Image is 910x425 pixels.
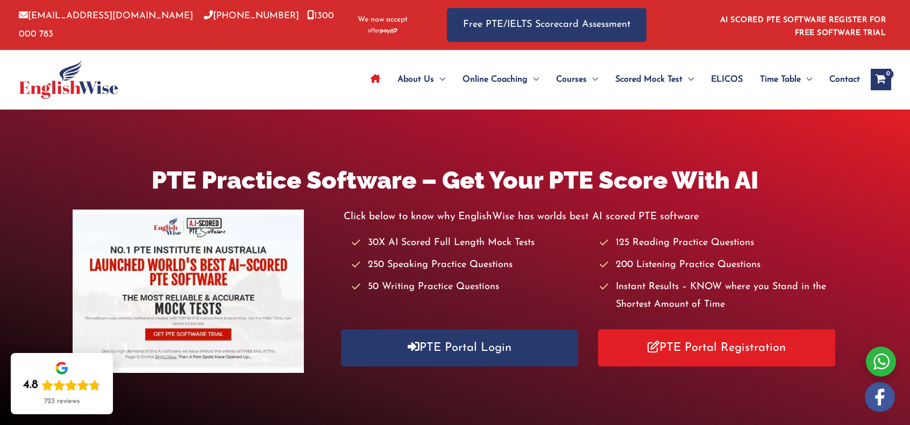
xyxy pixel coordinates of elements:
a: About UsMenu Toggle [389,61,454,98]
div: Rating: 4.8 out of 5 [23,378,101,393]
li: 50 Writing Practice Questions [352,278,589,296]
a: Free PTE/IELTS Scorecard Assessment [447,8,646,42]
div: 4.8 [23,378,38,393]
aside: Header Widget 1 [714,8,891,42]
a: PTE Portal Login [341,329,578,366]
p: Click below to know why EnglishWise has worlds best AI scored PTE software [344,208,837,226]
span: We now accept [358,15,408,25]
a: View Shopping Cart, empty [871,69,891,90]
img: cropped-ew-logo [19,60,118,99]
div: 723 reviews [44,397,80,406]
nav: Site Navigation: Main Menu [362,61,860,98]
li: 200 Listening Practice Questions [600,256,837,274]
span: Menu Toggle [683,61,694,98]
span: Menu Toggle [434,61,445,98]
span: Menu Toggle [528,61,539,98]
a: 1300 000 783 [19,11,334,38]
img: Afterpay-Logo [368,28,397,34]
span: Menu Toggle [801,61,812,98]
a: [PHONE_NUMBER] [204,11,299,20]
a: ELICOS [702,61,751,98]
h1: PTE Practice Software – Get Your PTE Score With AI [73,163,837,197]
img: white-facebook.png [865,382,895,412]
a: [EMAIL_ADDRESS][DOMAIN_NAME] [19,11,193,20]
a: AI SCORED PTE SOFTWARE REGISTER FOR FREE SOFTWARE TRIAL [720,16,886,37]
li: 30X AI Scored Full Length Mock Tests [352,234,589,252]
span: Courses [556,61,587,98]
li: 125 Reading Practice Questions [600,234,837,252]
span: Time Table [760,61,801,98]
li: Instant Results – KNOW where you Stand in the Shortest Amount of Time [600,278,837,314]
a: CoursesMenu Toggle [548,61,607,98]
span: Contact [829,61,860,98]
a: PTE Portal Registration [598,329,835,366]
a: Scored Mock TestMenu Toggle [607,61,702,98]
span: Online Coaching [463,61,528,98]
span: Menu Toggle [587,61,598,98]
span: Scored Mock Test [615,61,683,98]
a: Time TableMenu Toggle [751,61,821,98]
span: About Us [397,61,434,98]
a: Contact [821,61,860,98]
img: pte-institute-main [73,210,304,373]
a: Online CoachingMenu Toggle [454,61,548,98]
span: ELICOS [711,61,743,98]
li: 250 Speaking Practice Questions [352,256,589,274]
